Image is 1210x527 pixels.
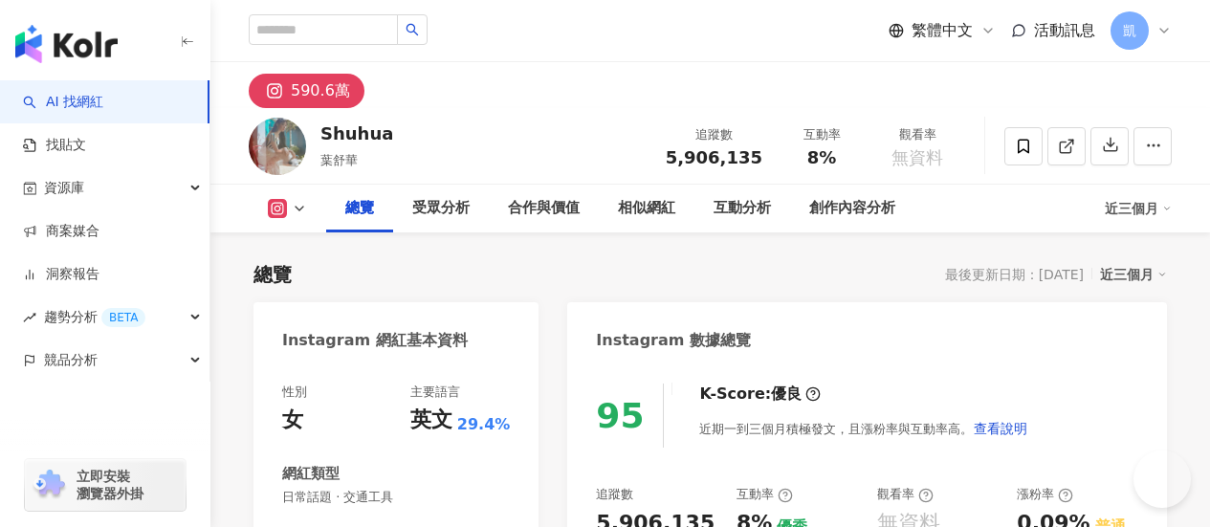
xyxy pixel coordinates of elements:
span: 日常話題 · 交通工具 [282,489,510,506]
div: 優良 [771,384,802,405]
div: 女 [282,406,303,435]
div: 互動分析 [714,197,771,220]
div: Shuhua [320,121,393,145]
div: 總覽 [345,197,374,220]
button: 查看說明 [973,409,1028,448]
div: 追蹤數 [666,125,762,144]
div: 590.6萬 [291,77,350,104]
div: 網紅類型 [282,464,340,484]
img: KOL Avatar [249,118,306,175]
div: 性別 [282,384,307,401]
span: search [406,23,419,36]
a: 找貼文 [23,136,86,155]
span: 資源庫 [44,166,84,209]
img: chrome extension [31,470,68,500]
span: 29.4% [457,414,511,435]
span: 趨勢分析 [44,296,145,339]
span: 活動訊息 [1034,21,1095,39]
div: 英文 [410,406,452,435]
div: 觀看率 [877,486,934,503]
div: 合作與價值 [508,197,580,220]
div: 相似網紅 [618,197,675,220]
div: 近三個月 [1105,193,1172,224]
div: 主要語言 [410,384,460,401]
div: 近期一到三個月積極發文，且漲粉率與互動率高。 [699,409,1028,448]
button: 590.6萬 [249,74,364,108]
span: 凱 [1123,20,1136,41]
div: Instagram 數據總覽 [596,330,751,351]
span: 立即安裝 瀏覽器外掛 [77,468,143,502]
span: 5,906,135 [666,147,762,167]
div: 近三個月 [1100,262,1167,287]
a: chrome extension立即安裝 瀏覽器外掛 [25,459,186,511]
div: 追蹤數 [596,486,633,503]
div: 最後更新日期：[DATE] [945,267,1084,282]
span: 競品分析 [44,339,98,382]
div: 總覽 [253,261,292,288]
span: rise [23,311,36,324]
div: K-Score : [699,384,821,405]
span: 葉舒華 [320,153,358,167]
span: 8% [807,148,837,167]
div: 互動率 [785,125,858,144]
a: 洞察報告 [23,265,99,284]
a: 商案媒合 [23,222,99,241]
span: 查看說明 [974,421,1027,436]
a: searchAI 找網紅 [23,93,103,112]
div: 漲粉率 [1017,486,1073,503]
div: 創作內容分析 [809,197,895,220]
img: logo [15,25,118,63]
span: 繁體中文 [912,20,973,41]
div: 95 [596,396,644,435]
div: 互動率 [737,486,793,503]
div: Instagram 網紅基本資料 [282,330,468,351]
span: 無資料 [891,148,943,167]
div: BETA [101,308,145,327]
div: 受眾分析 [412,197,470,220]
iframe: Help Scout Beacon - Open [1133,450,1191,508]
div: 觀看率 [881,125,954,144]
